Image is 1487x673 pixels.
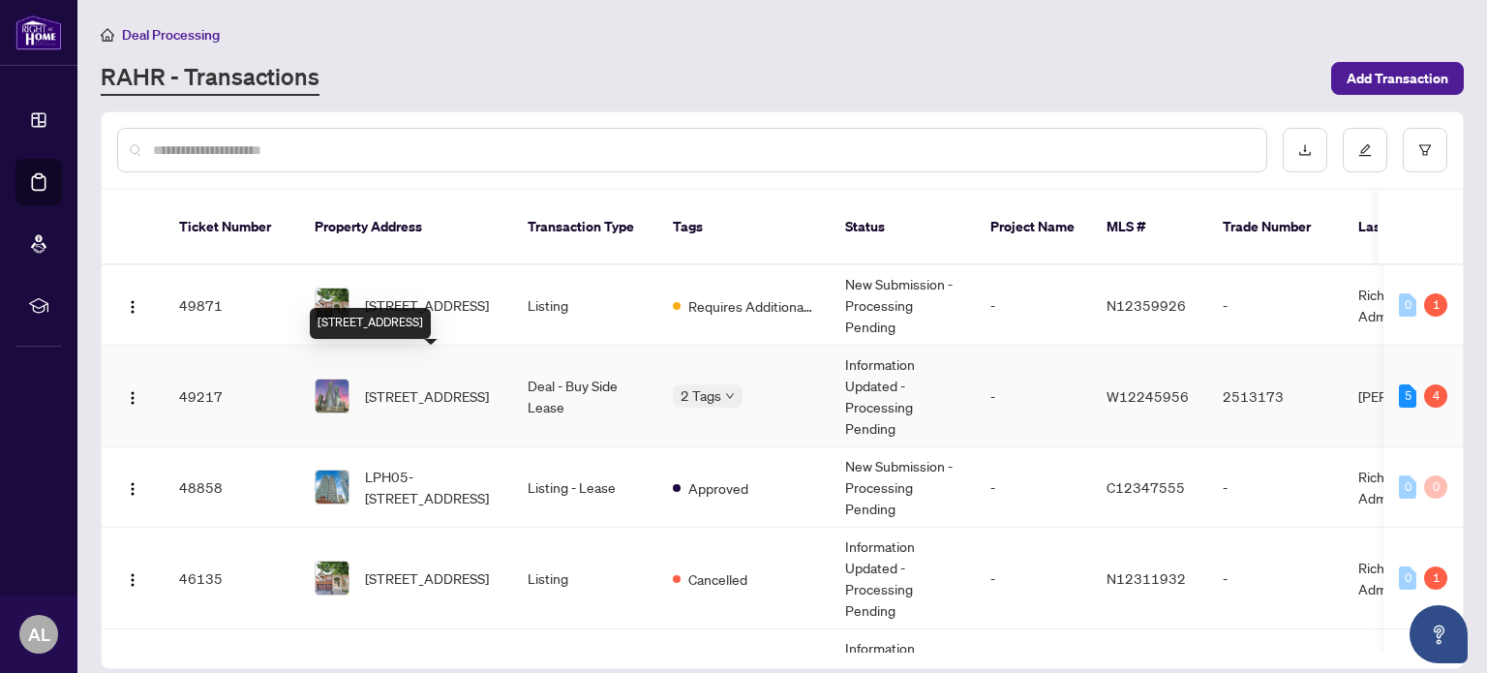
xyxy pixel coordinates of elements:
[101,28,114,42] span: home
[975,528,1091,629] td: -
[164,447,299,528] td: 48858
[1107,296,1186,314] span: N12359926
[365,294,489,316] span: [STREET_ADDRESS]
[316,289,349,321] img: thumbnail-img
[117,472,148,503] button: Logo
[125,572,140,588] img: Logo
[1410,605,1468,663] button: Open asap
[164,346,299,447] td: 49217
[830,447,975,528] td: New Submission - Processing Pending
[830,346,975,447] td: Information Updated - Processing Pending
[117,381,148,412] button: Logo
[15,15,62,50] img: logo
[1399,293,1416,317] div: 0
[125,299,140,315] img: Logo
[1424,566,1447,590] div: 1
[688,568,747,590] span: Cancelled
[975,265,1091,346] td: -
[310,308,431,339] div: [STREET_ADDRESS]
[725,391,735,401] span: down
[28,621,50,648] span: AL
[1403,128,1447,172] button: filter
[1207,190,1343,265] th: Trade Number
[657,190,830,265] th: Tags
[830,528,975,629] td: Information Updated - Processing Pending
[1207,346,1343,447] td: 2513173
[125,390,140,406] img: Logo
[512,447,657,528] td: Listing - Lease
[688,477,748,499] span: Approved
[365,385,489,407] span: [STREET_ADDRESS]
[1358,143,1372,157] span: edit
[316,471,349,504] img: thumbnail-img
[1399,384,1416,408] div: 5
[117,290,148,321] button: Logo
[164,528,299,629] td: 46135
[1207,447,1343,528] td: -
[365,567,489,589] span: [STREET_ADDRESS]
[1331,62,1464,95] button: Add Transaction
[101,61,319,96] a: RAHR - Transactions
[1347,63,1448,94] span: Add Transaction
[1107,387,1189,405] span: W12245956
[316,380,349,413] img: thumbnail-img
[512,528,657,629] td: Listing
[164,190,299,265] th: Ticket Number
[164,265,299,346] td: 49871
[1424,293,1447,317] div: 1
[830,265,975,346] td: New Submission - Processing Pending
[316,562,349,595] img: thumbnail-img
[122,26,220,44] span: Deal Processing
[1298,143,1312,157] span: download
[1207,528,1343,629] td: -
[975,190,1091,265] th: Project Name
[1424,475,1447,499] div: 0
[1107,569,1186,587] span: N12311932
[975,346,1091,447] td: -
[1424,384,1447,408] div: 4
[299,190,512,265] th: Property Address
[830,190,975,265] th: Status
[681,384,721,407] span: 2 Tags
[1091,190,1207,265] th: MLS #
[1207,265,1343,346] td: -
[365,466,497,508] span: LPH05-[STREET_ADDRESS]
[1107,478,1185,496] span: C12347555
[512,190,657,265] th: Transaction Type
[975,447,1091,528] td: -
[1399,566,1416,590] div: 0
[512,265,657,346] td: Listing
[125,481,140,497] img: Logo
[512,346,657,447] td: Deal - Buy Side Lease
[117,563,148,594] button: Logo
[688,295,814,317] span: Requires Additional Docs
[1283,128,1327,172] button: download
[1399,475,1416,499] div: 0
[1418,143,1432,157] span: filter
[1343,128,1387,172] button: edit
